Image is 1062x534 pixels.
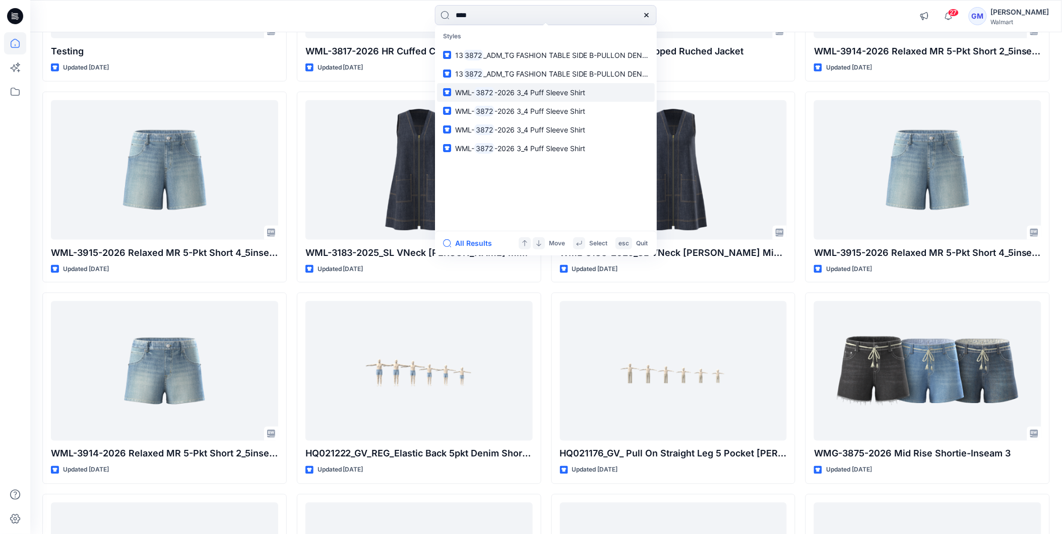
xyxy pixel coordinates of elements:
[51,447,278,461] p: WML-3914-2026 Relaxed MR 5-Pkt Short 2_5inseam
[572,264,618,275] p: Updated [DATE]
[318,62,363,73] p: Updated [DATE]
[474,143,494,154] mark: 3872
[51,246,278,260] p: WML-3915-2026 Relaxed MR 5-Pkt Short 4_5inseam
[969,7,987,25] div: GM
[437,64,655,83] a: 133872_ADM_TG FASHION TABLE SIDE B-PULLON DENIM
[560,246,787,260] p: WML-3183-2025_SL VNeck [PERSON_NAME] Mini Dress
[455,51,463,59] span: 13
[814,246,1041,260] p: WML-3915-2026 Relaxed MR 5-Pkt Short 4_5inseam
[463,68,483,80] mark: 3872
[560,44,787,58] p: WML-3930-2026 Cropped Ruched Jacket
[474,124,494,136] mark: 3872
[618,238,629,249] p: esc
[305,301,533,441] a: HQ021222_GV_REG_Elastic Back 5pkt Denim Shorts 3” Inseam
[826,62,872,73] p: Updated [DATE]
[814,301,1041,441] a: WMG-3875-2026 Mid Rise Shortie-Inseam 3
[305,100,533,240] a: WML-3183-2025_SL VNeck ALine Mini Dress
[455,88,474,97] span: WML-
[455,144,474,153] span: WML-
[463,49,483,61] mark: 3872
[494,144,585,153] span: -2026 3_4 Puff Sleeve Shirt
[560,301,787,441] a: HQ021176_GV_ Pull On Straight Leg 5 Pocket Jean
[51,100,278,240] a: WML-3915-2026 Relaxed MR 5-Pkt Short 4_5inseam
[494,125,585,134] span: -2026 3_4 Puff Sleeve Shirt
[991,18,1049,26] div: Walmart
[474,105,494,117] mark: 3872
[494,88,585,97] span: -2026 3_4 Puff Sleeve Shirt
[437,102,655,120] a: WML-3872-2026 3_4 Puff Sleeve Shirt
[455,125,474,134] span: WML-
[437,139,655,158] a: WML-3872-2026 3_4 Puff Sleeve Shirt
[455,107,474,115] span: WML-
[572,465,618,476] p: Updated [DATE]
[437,83,655,102] a: WML-3872-2026 3_4 Puff Sleeve Shirt
[474,87,494,98] mark: 3872
[63,264,109,275] p: Updated [DATE]
[589,238,607,249] p: Select
[318,465,363,476] p: Updated [DATE]
[814,447,1041,461] p: WMG-3875-2026 Mid Rise Shortie-Inseam 3
[991,6,1049,18] div: [PERSON_NAME]
[63,62,109,73] p: Updated [DATE]
[560,100,787,240] a: WML-3183-2025_SL VNeck ALine Mini Dress
[483,70,651,78] span: _ADM_TG FASHION TABLE SIDE B-PULLON DENIM
[305,44,533,58] p: WML-3817-2026 HR Cuffed Cropped Wide Leg_
[51,301,278,441] a: WML-3914-2026 Relaxed MR 5-Pkt Short 2_5inseam
[437,46,655,64] a: 133872_ADM_TG FASHION TABLE SIDE B-PULLON DENIM
[826,264,872,275] p: Updated [DATE]
[549,238,565,249] p: Move
[636,238,648,249] p: Quit
[814,100,1041,240] a: WML-3915-2026 Relaxed MR 5-Pkt Short 4_5inseam
[51,44,278,58] p: Testing
[305,246,533,260] p: WML-3183-2025_SL VNeck [PERSON_NAME] Mini Dress
[63,465,109,476] p: Updated [DATE]
[437,27,655,46] p: Styles
[948,9,959,17] span: 27
[437,120,655,139] a: WML-3872-2026 3_4 Puff Sleeve Shirt
[560,447,787,461] p: HQ021176_GV_ Pull On Straight Leg 5 Pocket [PERSON_NAME]
[318,264,363,275] p: Updated [DATE]
[443,237,498,249] button: All Results
[494,107,585,115] span: -2026 3_4 Puff Sleeve Shirt
[826,465,872,476] p: Updated [DATE]
[483,51,651,59] span: _ADM_TG FASHION TABLE SIDE B-PULLON DENIM
[305,447,533,461] p: HQ021222_GV_REG_Elastic Back 5pkt Denim Shorts 3” Inseam
[814,44,1041,58] p: WML-3914-2026 Relaxed MR 5-Pkt Short 2_5inseam
[455,70,463,78] span: 13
